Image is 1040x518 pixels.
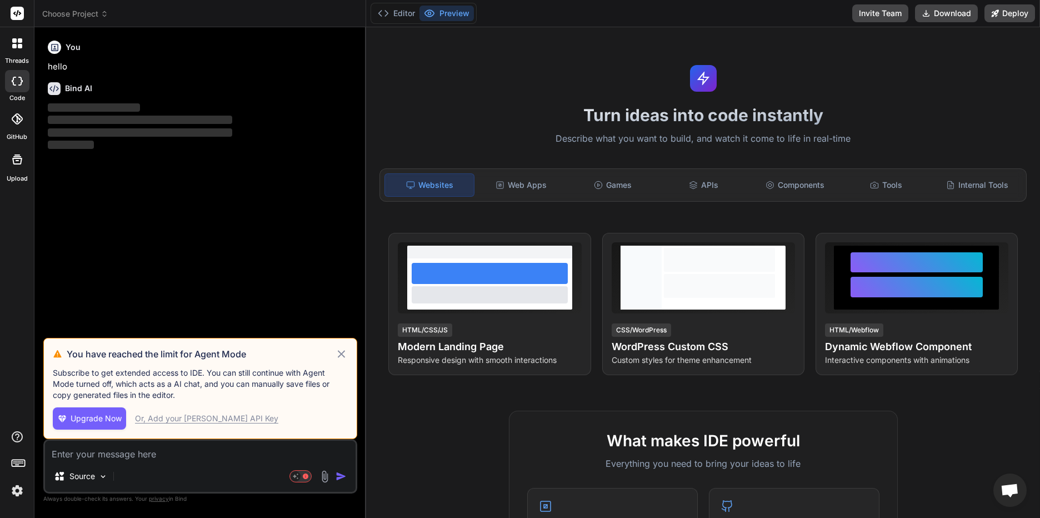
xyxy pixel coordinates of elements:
[8,481,27,500] img: settings
[53,367,348,401] p: Subscribe to get extended access to IDE. You can still continue with Agent Mode turned off, which...
[373,132,1033,146] p: Describe what you want to build, and watch it come to life in real-time
[98,472,108,481] img: Pick Models
[993,474,1027,507] a: Open chat
[9,93,25,103] label: code
[477,173,566,197] div: Web Apps
[933,173,1022,197] div: Internal Tools
[612,323,671,337] div: CSS/WordPress
[48,103,140,112] span: ‌
[825,323,883,337] div: HTML/Webflow
[69,471,95,482] p: Source
[419,6,474,21] button: Preview
[398,355,581,366] p: Responsive design with smooth interactions
[42,8,108,19] span: Choose Project
[53,407,126,430] button: Upgrade Now
[398,323,452,337] div: HTML/CSS/JS
[71,413,122,424] span: Upgrade Now
[67,347,335,361] h3: You have reached the limit for Agent Mode
[135,413,278,424] div: Or, Add your [PERSON_NAME] API Key
[568,173,657,197] div: Games
[527,429,879,452] h2: What makes IDE powerful
[318,470,331,483] img: attachment
[751,173,839,197] div: Components
[336,471,347,482] img: icon
[7,132,27,142] label: GitHub
[7,174,28,183] label: Upload
[612,355,795,366] p: Custom styles for theme enhancement
[48,116,232,124] span: ‌
[48,128,232,137] span: ‌
[66,42,81,53] h6: You
[373,6,419,21] button: Editor
[825,339,1008,355] h4: Dynamic Webflow Component
[48,141,94,149] span: ‌
[43,494,357,504] p: Always double-check its answers. Your in Bind
[659,173,748,197] div: APIs
[825,355,1008,366] p: Interactive components with animations
[149,495,169,502] span: privacy
[5,56,29,66] label: threads
[842,173,931,197] div: Tools
[373,105,1033,125] h1: Turn ideas into code instantly
[915,4,978,22] button: Download
[398,339,581,355] h4: Modern Landing Page
[984,4,1035,22] button: Deploy
[65,83,92,94] h6: Bind AI
[852,4,908,22] button: Invite Team
[48,61,355,73] p: hello
[384,173,474,197] div: Websites
[612,339,795,355] h4: WordPress Custom CSS
[527,457,879,470] p: Everything you need to bring your ideas to life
